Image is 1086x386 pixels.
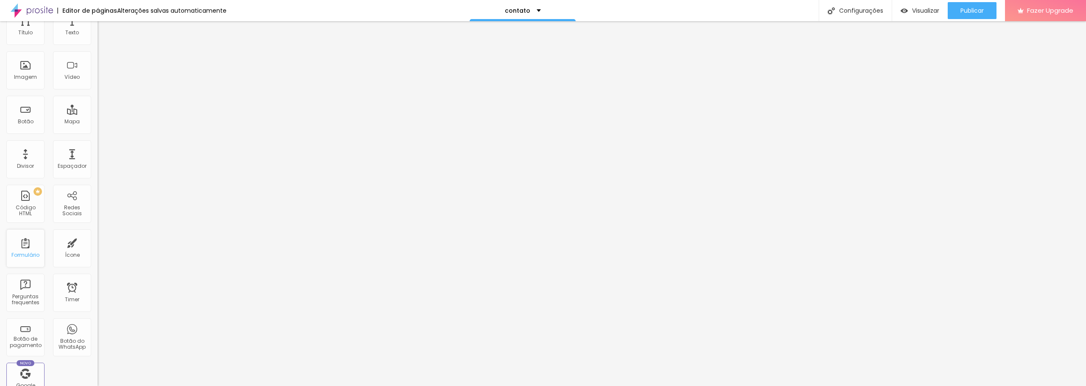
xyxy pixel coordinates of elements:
[55,338,89,350] div: Botão do WhatsApp
[64,119,80,125] div: Mapa
[65,297,79,303] div: Timer
[892,2,948,19] button: Visualizar
[828,7,835,14] img: Icone
[505,8,530,14] p: contato
[8,205,42,217] div: Código HTML
[912,7,939,14] span: Visualizar
[8,294,42,306] div: Perguntas frequentes
[17,163,34,169] div: Divisor
[901,7,908,14] img: view-1.svg
[18,119,34,125] div: Botão
[14,74,37,80] div: Imagem
[18,30,33,36] div: Título
[1027,7,1073,14] span: Fazer Upgrade
[65,252,80,258] div: Ícone
[65,30,79,36] div: Texto
[58,163,87,169] div: Espaçador
[11,252,39,258] div: Formulário
[117,8,227,14] div: Alterações salvas automaticamente
[17,360,35,366] div: Novo
[8,336,42,348] div: Botão de pagamento
[64,74,80,80] div: Vídeo
[948,2,996,19] button: Publicar
[55,205,89,217] div: Redes Sociais
[57,8,117,14] div: Editor de páginas
[960,7,984,14] span: Publicar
